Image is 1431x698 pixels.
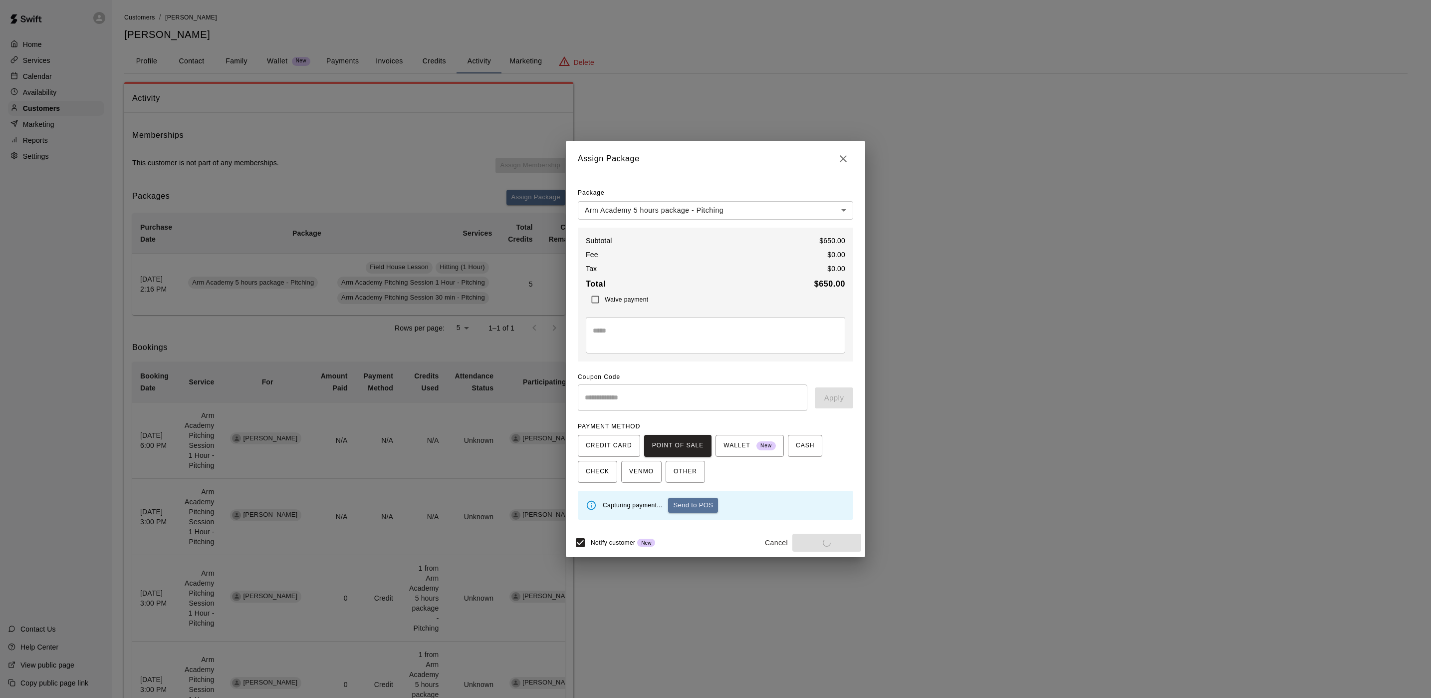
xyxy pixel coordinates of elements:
span: VENMO [629,464,654,480]
p: Tax [586,264,597,274]
span: New [756,439,776,453]
span: New [637,540,655,546]
p: $ 0.00 [827,250,845,260]
span: Capturing payment... [603,502,662,509]
button: VENMO [621,461,662,483]
div: Arm Academy 5 hours package - Pitching [578,201,853,220]
span: Waive payment [605,297,648,304]
button: Cancel [760,534,792,552]
b: $ 650.00 [814,280,845,288]
button: WALLET New [715,435,784,457]
span: Notify customer [591,539,635,546]
button: CREDIT CARD [578,435,640,457]
button: POINT OF SALE [644,435,712,457]
b: Total [586,280,606,288]
span: CREDIT CARD [586,438,632,454]
p: Fee [586,250,598,260]
button: CHECK [578,461,617,483]
span: CASH [796,438,814,454]
span: Package [578,185,605,201]
button: Send to POS [668,498,718,513]
span: CHECK [586,464,609,480]
button: Close [833,149,853,169]
p: Subtotal [586,236,612,246]
button: CASH [788,435,822,457]
button: OTHER [666,461,705,483]
p: $ 650.00 [819,236,845,246]
span: POINT OF SALE [652,438,704,454]
p: $ 0.00 [827,264,845,274]
span: Coupon Code [578,369,853,385]
h2: Assign Package [566,141,865,177]
span: PAYMENT METHOD [578,423,640,430]
span: WALLET [723,438,776,454]
span: OTHER [674,464,697,480]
